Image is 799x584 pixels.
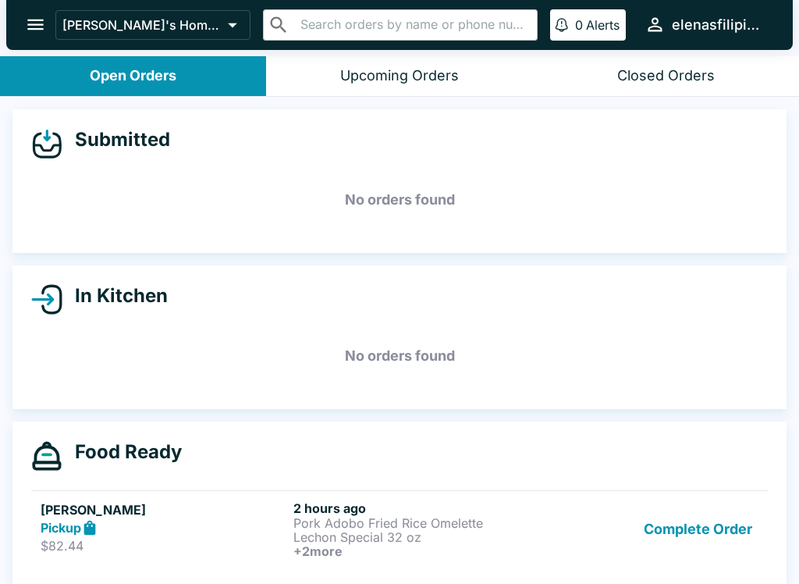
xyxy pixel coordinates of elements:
[293,500,540,516] h6: 2 hours ago
[41,520,81,536] strong: Pickup
[293,544,540,558] h6: + 2 more
[31,490,768,568] a: [PERSON_NAME]Pickup$82.442 hours agoPork Adobo Fried Rice OmeletteLechon Special 32 oz+2moreCompl...
[41,538,287,554] p: $82.44
[293,530,540,544] p: Lechon Special 32 oz
[62,440,182,464] h4: Food Ready
[31,172,768,228] h5: No orders found
[41,500,287,519] h5: [PERSON_NAME]
[90,67,176,85] div: Open Orders
[637,500,758,558] button: Complete Order
[296,14,531,36] input: Search orders by name or phone number
[672,16,768,34] div: elenasfilipinofoods
[62,128,170,151] h4: Submitted
[575,17,583,33] p: 0
[16,5,55,45] button: open drawer
[340,67,459,85] div: Upcoming Orders
[638,8,774,41] button: elenasfilipinofoods
[31,328,768,384] h5: No orders found
[55,10,250,40] button: [PERSON_NAME]'s Home of the Finest Filipino Foods
[293,516,540,530] p: Pork Adobo Fried Rice Omelette
[62,17,222,33] p: [PERSON_NAME]'s Home of the Finest Filipino Foods
[586,17,620,33] p: Alerts
[617,67,715,85] div: Closed Orders
[62,284,168,308] h4: In Kitchen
